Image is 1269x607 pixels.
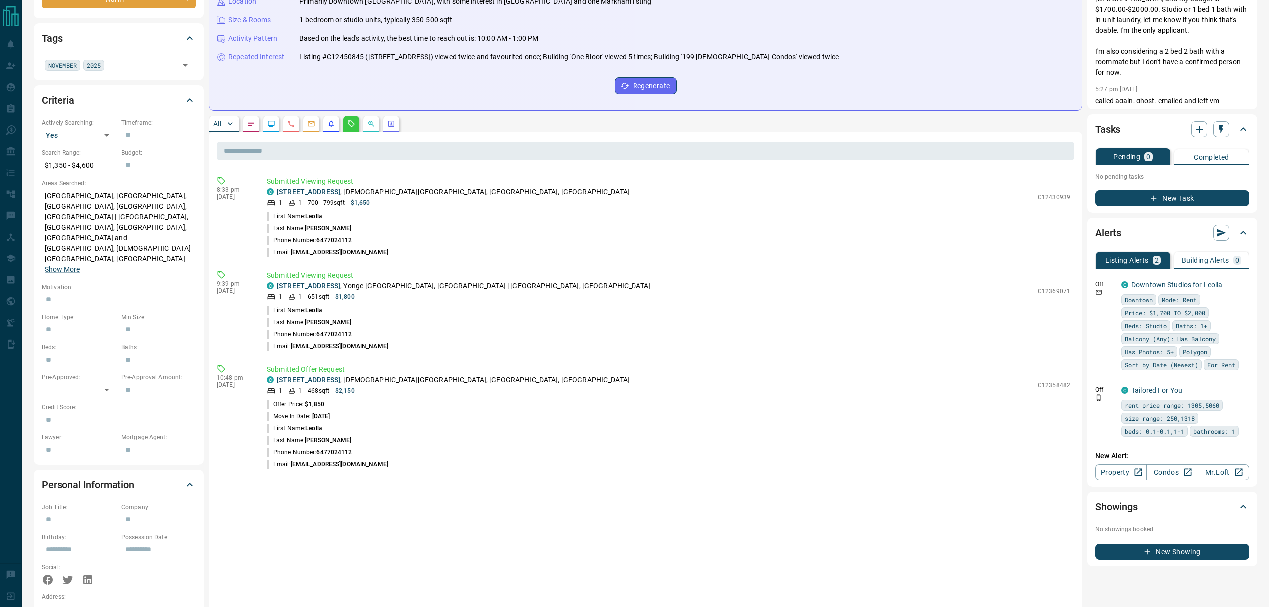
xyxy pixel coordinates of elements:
p: Offer Price: [267,400,324,409]
button: Show More [45,264,80,275]
span: $1,850 [305,401,324,408]
svg: Push Notification Only [1095,394,1102,401]
p: $1,650 [351,198,370,207]
p: 2 [1155,257,1159,264]
p: Off [1095,385,1115,394]
p: $1,350 - $4,600 [42,157,116,174]
p: Motivation: [42,283,196,292]
p: Last Name: [267,318,352,327]
p: Based on the lead's activity, the best time to reach out is: 10:00 AM - 1:00 PM [299,33,538,44]
span: For Rent [1207,360,1235,370]
span: Balcony (Any): Has Balcony [1125,334,1216,344]
div: Tasks [1095,117,1249,141]
span: Beds: Studio [1125,321,1167,331]
p: C12358482 [1038,381,1070,390]
p: Building Alerts [1182,257,1229,264]
p: , [DEMOGRAPHIC_DATA][GEOGRAPHIC_DATA], [GEOGRAPHIC_DATA], [GEOGRAPHIC_DATA] [277,375,630,385]
p: Repeated Interest [228,52,284,62]
span: Leolla [305,213,322,220]
svg: Lead Browsing Activity [267,120,275,128]
span: [PERSON_NAME] [305,437,351,444]
p: 5:27 pm [DATE] [1095,86,1138,93]
h2: Tags [42,30,62,46]
div: condos.ca [267,376,274,383]
span: Polygon [1183,347,1207,357]
span: beds: 0.1-0.1,1-1 [1125,426,1184,436]
span: 2025 [87,60,101,70]
p: Budget: [121,148,196,157]
p: $2,150 [335,386,355,395]
p: C12369071 [1038,287,1070,296]
p: Min Size: [121,313,196,322]
p: 1 [298,292,302,301]
p: 1 [298,198,302,207]
p: 1 [279,198,282,207]
button: Regenerate [615,77,677,94]
p: $1,800 [335,292,355,301]
div: Tags [42,26,196,50]
span: NOVEMBER [48,60,77,70]
svg: Opportunities [367,120,375,128]
span: Baths: 1+ [1176,321,1207,331]
p: [DATE] [217,193,252,200]
p: 10:48 pm [217,374,252,381]
p: , Yonge-[GEOGRAPHIC_DATA], [GEOGRAPHIC_DATA] | [GEOGRAPHIC_DATA], [GEOGRAPHIC_DATA] [277,281,650,291]
p: Completed [1194,154,1229,161]
p: Mortgage Agent: [121,433,196,442]
p: Submitted Viewing Request [267,176,1070,187]
p: C12430939 [1038,193,1070,202]
p: No showings booked [1095,525,1249,534]
p: Possession Date: [121,533,196,542]
a: Property [1095,464,1147,480]
p: Pending [1113,153,1140,160]
span: Leolla [305,425,322,432]
span: Leolla [305,307,322,314]
p: Birthday: [42,533,116,542]
a: [STREET_ADDRESS] [277,282,340,290]
span: [EMAIL_ADDRESS][DOMAIN_NAME] [291,343,388,350]
p: 700 - 799 sqft [308,198,344,207]
p: Listing Alerts [1105,257,1149,264]
a: Downtown Studios for Leolla [1131,281,1223,289]
div: Yes [42,127,116,143]
p: 1 [279,292,282,301]
div: Criteria [42,88,196,112]
svg: Email [1095,289,1102,296]
button: New Task [1095,190,1249,206]
div: Personal Information [42,473,196,497]
p: New Alert: [1095,451,1249,461]
p: Company: [121,503,196,512]
p: [GEOGRAPHIC_DATA], [GEOGRAPHIC_DATA], [GEOGRAPHIC_DATA], [GEOGRAPHIC_DATA], [GEOGRAPHIC_DATA] | [... [42,188,196,278]
p: First Name: [267,306,322,315]
p: Move In Date: [267,412,330,421]
span: 6477024112 [316,449,352,456]
p: Search Range: [42,148,116,157]
svg: Notes [247,120,255,128]
p: 1 [279,386,282,395]
svg: Calls [287,120,295,128]
div: Showings [1095,495,1249,519]
button: New Showing [1095,544,1249,560]
p: Pre-Approval Amount: [121,373,196,382]
button: Open [178,58,192,72]
p: Last Name: [267,436,352,445]
div: condos.ca [267,188,274,195]
p: Baths: [121,343,196,352]
p: 468 sqft [308,386,329,395]
svg: Agent Actions [387,120,395,128]
p: 8:33 pm [217,186,252,193]
svg: Listing Alerts [327,120,335,128]
span: bathrooms: 1 [1193,426,1235,436]
a: Tailored For You [1131,386,1182,394]
span: [PERSON_NAME] [305,319,351,326]
p: Phone Number: [267,330,352,339]
p: 9:39 pm [217,280,252,287]
div: condos.ca [267,282,274,289]
h2: Showings [1095,499,1138,515]
p: Pre-Approved: [42,373,116,382]
p: Beds: [42,343,116,352]
p: Activity Pattern [228,33,277,44]
span: [EMAIL_ADDRESS][DOMAIN_NAME] [291,249,388,256]
a: Condos [1146,464,1198,480]
p: No pending tasks [1095,169,1249,184]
